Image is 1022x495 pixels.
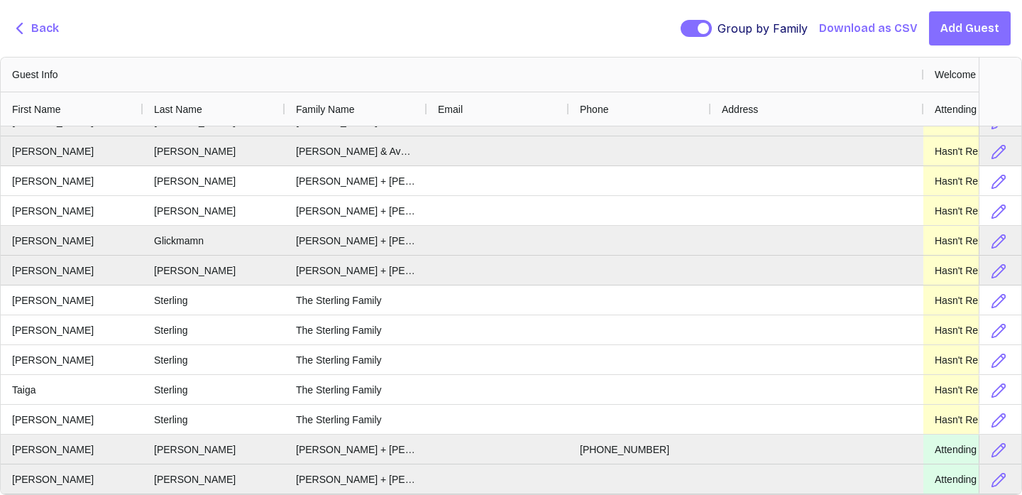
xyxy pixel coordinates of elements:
[929,11,1011,45] button: Add Guest
[285,405,427,434] div: The Sterling Family
[819,20,918,37] button: Download as CSV
[296,104,354,115] span: Family Name
[935,69,1007,80] span: Welcome Drinks
[1,196,143,225] div: [PERSON_NAME]
[285,375,427,404] div: The Sterling Family
[143,256,285,285] div: [PERSON_NAME]
[12,69,58,80] span: Guest Info
[1,285,143,315] div: [PERSON_NAME]
[580,104,608,115] span: Phone
[143,136,285,165] div: [PERSON_NAME]
[1,345,143,374] div: [PERSON_NAME]
[285,315,427,344] div: The Sterling Family
[1,166,143,195] div: [PERSON_NAME]
[143,345,285,374] div: Sterling
[285,464,427,494] div: [PERSON_NAME] + [PERSON_NAME]
[285,435,427,464] div: [PERSON_NAME] + [PERSON_NAME]
[935,104,977,115] span: Attending
[285,136,427,165] div: [PERSON_NAME] & Avalon
[285,226,427,255] div: [PERSON_NAME] + [PERSON_NAME]
[11,20,59,38] button: Back
[940,20,999,37] span: Add Guest
[1,405,143,434] div: [PERSON_NAME]
[438,104,463,115] span: Email
[1,375,143,404] div: Taiga
[285,285,427,315] div: The Sterling Family
[154,104,202,115] span: Last Name
[285,256,427,285] div: [PERSON_NAME] + [PERSON_NAME]
[285,345,427,374] div: The Sterling Family
[143,166,285,195] div: [PERSON_NAME]
[143,315,285,344] div: Sterling
[285,166,427,195] div: [PERSON_NAME] + [PERSON_NAME]
[285,196,427,225] div: [PERSON_NAME] + [PERSON_NAME]
[143,196,285,225] div: [PERSON_NAME]
[143,435,285,464] div: [PERSON_NAME]
[1,226,143,255] div: [PERSON_NAME]
[1,435,143,464] div: [PERSON_NAME]
[1,315,143,344] div: [PERSON_NAME]
[568,435,710,464] div: [PHONE_NUMBER]
[143,464,285,494] div: [PERSON_NAME]
[718,20,808,37] span: Group by Family
[143,375,285,404] div: Sterling
[143,405,285,434] div: Sterling
[143,226,285,255] div: Glickmamn
[1,256,143,285] div: [PERSON_NAME]
[143,285,285,315] div: Sterling
[31,20,59,37] span: Back
[1,464,143,494] div: [PERSON_NAME]
[12,104,60,115] span: First Name
[1,136,143,165] div: [PERSON_NAME]
[722,104,758,115] span: Address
